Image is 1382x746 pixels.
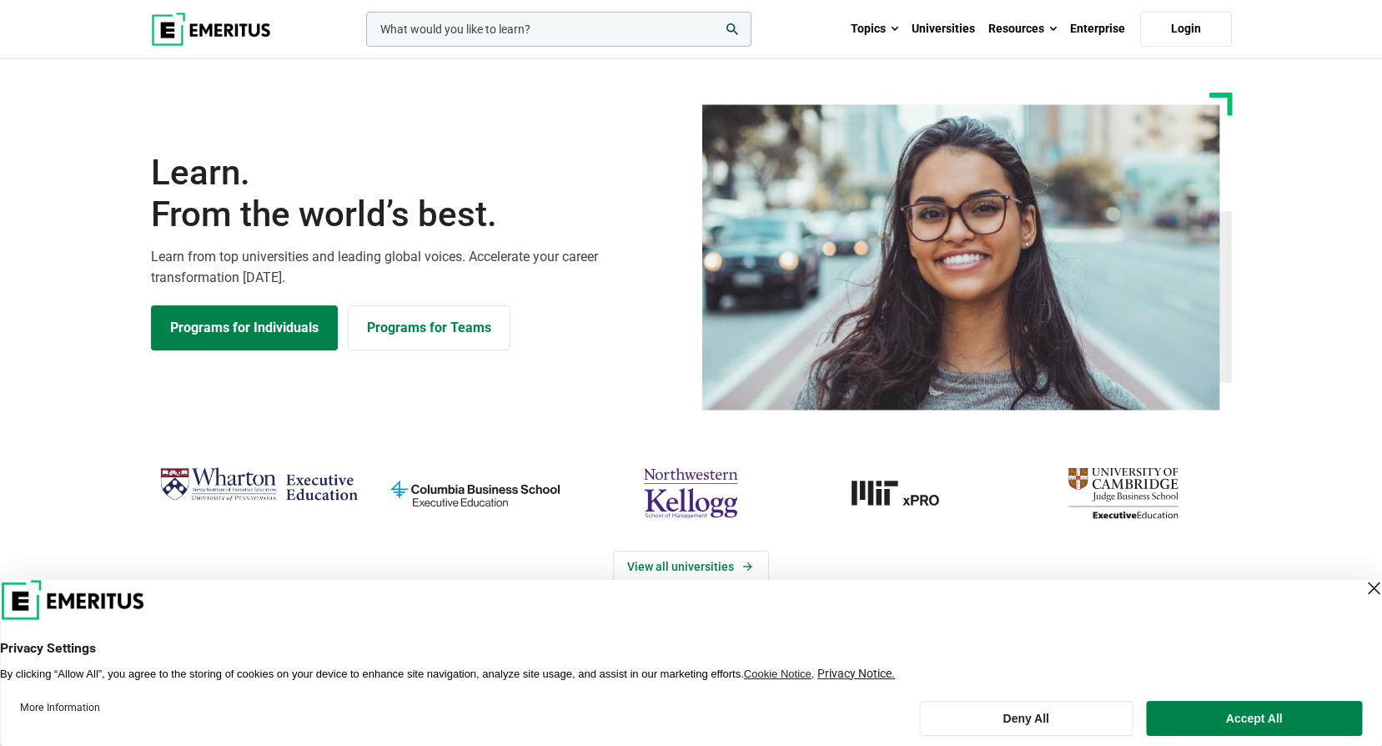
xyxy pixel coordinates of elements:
[591,461,791,526] img: northwestern-kellogg
[1023,461,1223,526] img: cambridge-judge-business-school
[151,305,338,350] a: Explore Programs
[366,12,751,47] input: woocommerce-product-search-field-0
[807,461,1007,526] img: MIT xPRO
[807,461,1007,526] a: MIT-xPRO
[151,152,681,236] h1: Learn.
[1140,12,1232,47] a: Login
[348,305,510,350] a: Explore for Business
[151,194,681,235] span: From the world’s best.
[159,461,359,510] img: Wharton Executive Education
[151,246,681,289] p: Learn from top universities and leading global voices. Accelerate your career transformation [DATE].
[702,104,1220,411] img: Learn from the world's best
[375,461,575,526] img: columbia-business-school
[613,551,769,582] a: View Universities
